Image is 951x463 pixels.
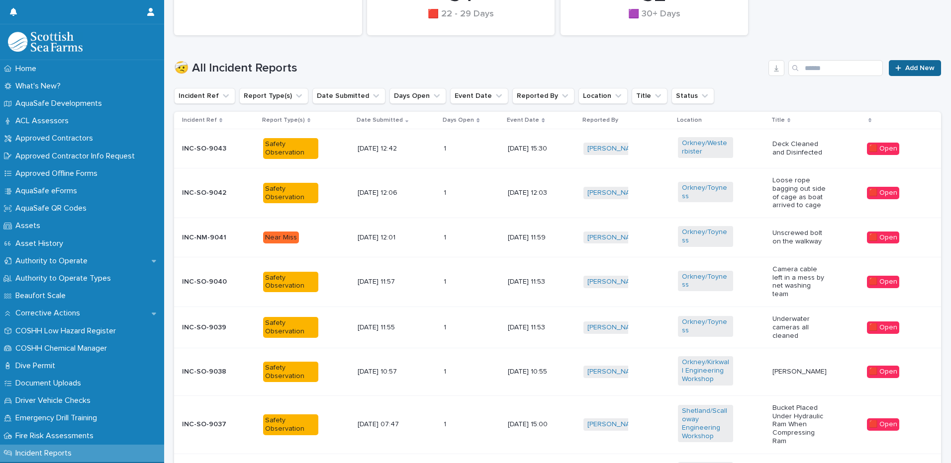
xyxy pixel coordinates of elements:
[578,88,628,104] button: Location
[11,326,124,336] p: COSHH Low Hazard Register
[444,366,448,376] p: 1
[174,168,941,218] tr: INC-SO-9042Safety Observation[DATE] 12:0611 [DATE] 12:03[PERSON_NAME] Orkney/Toyness Loose rope b...
[444,231,448,242] p: 1
[444,321,448,332] p: 1
[11,239,71,248] p: Asset History
[11,152,143,161] p: Approved Contractor Info Request
[587,368,642,376] a: [PERSON_NAME]
[587,323,642,332] a: [PERSON_NAME]
[11,449,80,458] p: Incident Reports
[182,323,237,332] p: INC-SO-9039
[772,140,828,157] p: Deck Cleaned and Disinfected
[182,233,237,242] p: INC-NM-9041
[11,169,105,178] p: Approved Offline Forms
[263,362,318,383] div: Safety Observation
[182,278,237,286] p: INC-SO-9040
[582,115,618,126] p: Reported By
[11,116,77,126] p: ACL Assessors
[682,407,729,440] a: Shetland/Scalloway Engineering Workshop
[587,233,642,242] a: [PERSON_NAME]
[671,88,714,104] button: Status
[8,32,83,52] img: bPIBxiqnSb2ggTQWdOVV
[443,115,474,126] p: Days Open
[867,231,899,244] div: 🟥 Open
[11,256,95,266] p: Authority to Operate
[174,129,941,168] tr: INC-SO-9043Safety Observation[DATE] 12:4211 [DATE] 15:30[PERSON_NAME] Orkney/Westerbister Deck Cl...
[358,323,413,332] p: [DATE] 11:55
[577,9,732,30] div: 🟪 30+ Days
[11,291,74,301] p: Beaufort Scale
[508,278,563,286] p: [DATE] 11:53
[358,189,413,197] p: [DATE] 12:06
[11,274,119,283] p: Authority to Operate Types
[905,65,935,72] span: Add New
[587,189,642,197] a: [PERSON_NAME]
[174,257,941,307] tr: INC-SO-9040Safety Observation[DATE] 11:5711 [DATE] 11:53[PERSON_NAME] Orkney/Toyness Camera cable...
[512,88,574,104] button: Reported By
[444,143,448,153] p: 1
[682,318,729,335] a: Orkney/Toyness
[508,233,563,242] p: [DATE] 11:59
[174,61,764,76] h1: 🤕 All Incident Reports
[772,176,828,210] p: Loose rope bagging out side of cage as boat arrived to cage
[772,229,828,246] p: Unscrewed bolt on the walkway
[508,420,563,429] p: [DATE] 15:00
[389,88,446,104] button: Days Open
[358,368,413,376] p: [DATE] 10:57
[11,413,105,423] p: Emergency Drill Training
[11,99,110,108] p: AquaSafe Developments
[771,115,785,126] p: Title
[867,366,899,378] div: 🟥 Open
[867,143,899,155] div: 🟥 Open
[263,272,318,293] div: Safety Observation
[772,315,828,340] p: Underwater cameras all cleaned
[508,323,563,332] p: [DATE] 11:53
[867,418,899,431] div: 🟥 Open
[263,183,318,204] div: Safety Observation
[11,344,115,353] p: COSHH Chemical Manager
[788,60,883,76] input: Search
[358,278,413,286] p: [DATE] 11:57
[263,317,318,338] div: Safety Observation
[450,88,508,104] button: Event Date
[867,276,899,288] div: 🟥 Open
[312,88,385,104] button: Date Submitted
[682,228,729,245] a: Orkney/Toyness
[508,189,563,197] p: [DATE] 12:03
[263,414,318,435] div: Safety Observation
[587,420,642,429] a: [PERSON_NAME]
[11,221,48,231] p: Assets
[357,115,403,126] p: Date Submitted
[632,88,667,104] button: Title
[508,368,563,376] p: [DATE] 10:55
[384,9,538,30] div: 🟥 22 - 29 Days
[182,368,237,376] p: INC-SO-9038
[677,115,702,126] p: Location
[11,204,95,213] p: AquaSafe QR Codes
[11,361,63,371] p: Dive Permit
[11,186,85,196] p: AquaSafe eForms
[239,88,308,104] button: Report Type(s)
[889,60,941,76] a: Add New
[182,145,237,153] p: INC-SO-9043
[182,420,237,429] p: INC-SO-9037
[11,134,101,143] p: Approved Contractors
[682,139,729,156] a: Orkney/Westerbister
[174,88,235,104] button: Incident Ref
[444,276,448,286] p: 1
[772,404,828,446] p: Bucket Placed Under Hydraulic Ram When Compressing Ram
[682,184,729,201] a: Orkney/Toyness
[444,187,448,197] p: 1
[587,278,642,286] a: [PERSON_NAME]
[867,187,899,199] div: 🟥 Open
[682,273,729,290] a: Orkney/Toyness
[11,64,44,74] p: Home
[358,420,413,429] p: [DATE] 07:47
[358,145,413,153] p: [DATE] 12:42
[11,379,89,388] p: Document Uploads
[587,145,642,153] a: [PERSON_NAME]
[263,231,299,244] div: Near Miss
[182,189,237,197] p: INC-SO-9042
[11,81,69,91] p: What's New?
